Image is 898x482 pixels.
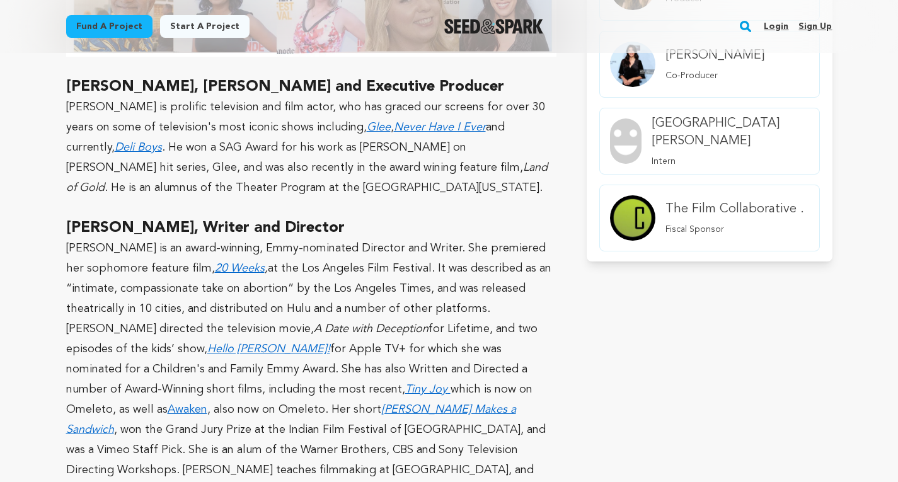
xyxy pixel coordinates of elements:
p: Co-Producer [665,69,764,82]
img: Seed&Spark Logo Dark Mode [444,19,543,34]
a: member.name Profile [599,31,819,98]
h2: [PERSON_NAME], Writer and Director [66,218,557,238]
p: [PERSON_NAME] is prolific television and film actor, who has graced our screens for over 30 years... [66,97,557,198]
a: Glee [367,122,391,133]
p: Intern [652,155,809,168]
a: Sign up [798,16,832,37]
a: Hello [PERSON_NAME]! [207,343,330,355]
a: 20 Weeks [215,263,265,274]
h2: [PERSON_NAME], [PERSON_NAME] and Executive Producer [66,77,557,97]
em: A Date with Deception [314,323,429,335]
h4: The Film Collaborative . [665,200,804,218]
em: Tiny Joy [405,384,447,395]
a: Start a project [160,15,250,38]
h4: [GEOGRAPHIC_DATA][PERSON_NAME] [652,115,809,150]
a: Seed&Spark Homepage [444,19,543,34]
img: Team Image [610,118,642,164]
a: Awaken [168,404,207,415]
p: Fiscal Sponsor [665,223,804,236]
a: member.name Profile [599,185,819,251]
em: , [265,263,268,274]
a: Deli Boys [115,142,162,153]
a: Login [764,16,788,37]
a: Tiny Joy [405,384,451,395]
em: Land of Gold [66,162,548,193]
img: Team Image [610,42,655,87]
a: [PERSON_NAME] Makes a Sandwich [66,404,516,435]
a: Fund a project [66,15,153,38]
img: Team Image [610,195,655,241]
a: Never Have I Ever [394,122,486,133]
h4: [PERSON_NAME] [665,47,764,64]
a: member.name Profile [599,108,819,175]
